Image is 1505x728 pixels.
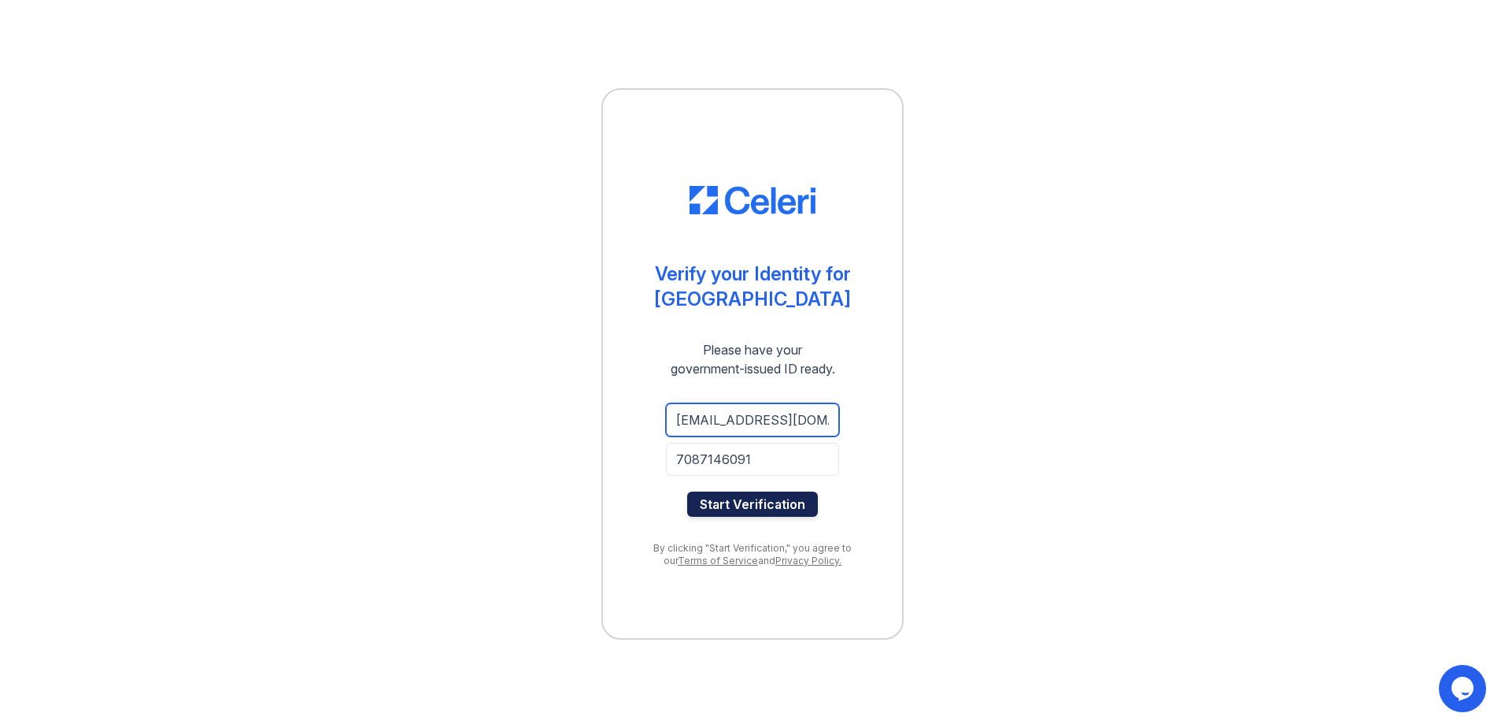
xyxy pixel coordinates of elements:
div: By clicking "Start Verification," you agree to our and [634,542,871,567]
img: CE_Logo_Blue-a8612792a0a2168367f1c8372b55b34899dd931a85d93a1a3d3e32e68fde9ad4.png [690,186,815,214]
div: Verify your Identity for [GEOGRAPHIC_DATA] [654,262,851,312]
a: Privacy Policy. [775,555,841,566]
button: Start Verification [687,492,818,517]
a: Terms of Service [678,555,758,566]
div: Please have your government-issued ID ready. [642,340,863,378]
input: Phone [666,443,839,476]
iframe: chat widget [1439,665,1489,712]
input: Email [666,403,839,436]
